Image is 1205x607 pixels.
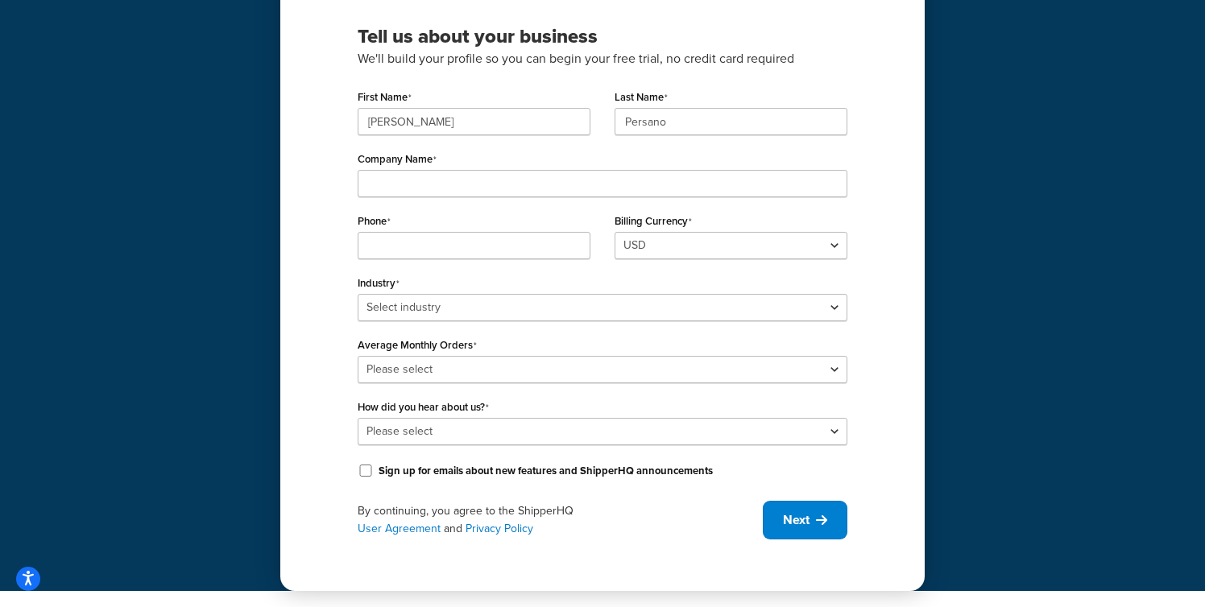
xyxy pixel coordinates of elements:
[358,401,489,414] label: How did you hear about us?
[358,48,847,69] p: We'll build your profile so you can begin your free trial, no credit card required
[615,91,668,104] label: Last Name
[358,153,437,166] label: Company Name
[358,339,477,352] label: Average Monthly Orders
[358,91,412,104] label: First Name
[379,464,713,478] label: Sign up for emails about new features and ShipperHQ announcements
[358,520,441,537] a: User Agreement
[358,277,400,290] label: Industry
[466,520,533,537] a: Privacy Policy
[615,215,692,228] label: Billing Currency
[358,502,763,538] div: By continuing, you agree to the ShipperHQ and
[783,511,810,529] span: Next
[358,24,847,48] h3: Tell us about your business
[763,501,847,539] button: Next
[358,215,391,228] label: Phone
